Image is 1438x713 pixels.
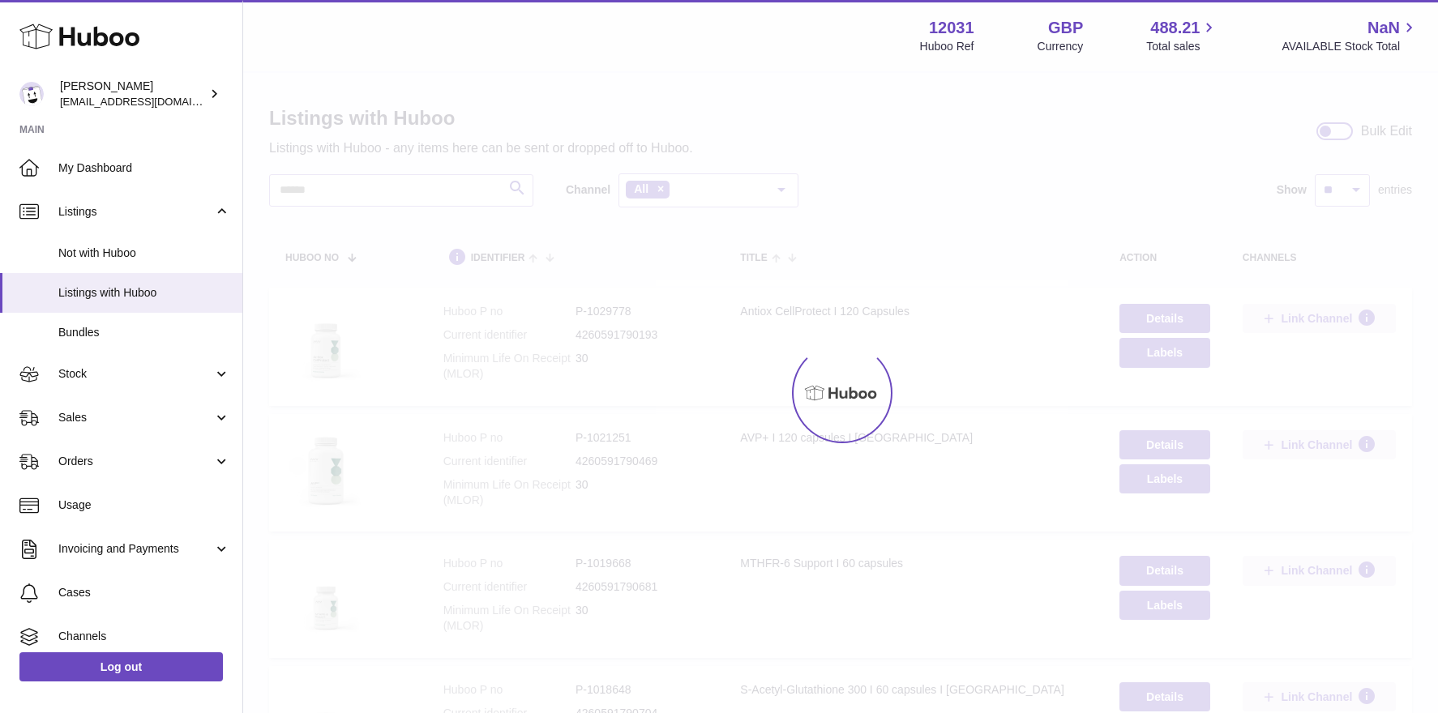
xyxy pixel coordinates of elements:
div: Huboo Ref [920,39,974,54]
span: Not with Huboo [58,245,230,261]
span: Bundles [58,325,230,340]
img: admin@makewellforyou.com [19,82,44,106]
span: Listings with Huboo [58,285,230,301]
div: Currency [1038,39,1084,54]
span: My Dashboard [58,160,230,176]
span: Usage [58,497,230,513]
span: Orders [58,454,213,469]
span: [EMAIL_ADDRESS][DOMAIN_NAME] [60,95,238,108]
strong: GBP [1048,17,1083,39]
strong: 12031 [929,17,974,39]
span: Channels [58,629,230,644]
a: 488.21 Total sales [1146,17,1218,54]
a: Log out [19,652,223,681]
span: Stock [58,366,213,382]
span: AVAILABLE Stock Total [1282,39,1419,54]
span: Listings [58,204,213,220]
span: 488.21 [1150,17,1200,39]
span: Total sales [1146,39,1218,54]
span: Sales [58,410,213,425]
span: Cases [58,585,230,600]
span: NaN [1367,17,1400,39]
span: Invoicing and Payments [58,541,213,557]
div: [PERSON_NAME] [60,79,206,109]
a: NaN AVAILABLE Stock Total [1282,17,1419,54]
